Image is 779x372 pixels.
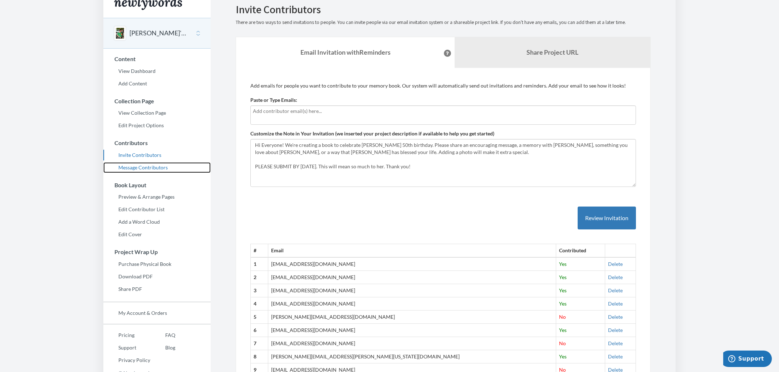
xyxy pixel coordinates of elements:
span: No [559,340,566,346]
a: Pricing [103,330,150,341]
th: Email [268,244,556,257]
button: Review Invitation [578,207,636,230]
a: Edit Contributor List [103,204,211,215]
th: 3 [251,284,268,297]
th: 6 [251,324,268,337]
span: Yes [559,301,567,307]
th: 5 [251,311,268,324]
a: Delete [608,274,623,280]
strong: Email Invitation with Reminders [300,48,391,56]
td: [EMAIL_ADDRESS][DOMAIN_NAME] [268,324,556,337]
p: There are two ways to send invitations to people. You can invite people via our email invitation ... [236,19,651,26]
th: 2 [251,271,268,284]
a: Delete [608,327,623,333]
th: 8 [251,350,268,363]
th: 4 [251,297,268,311]
a: Download PDF [103,271,211,282]
td: [EMAIL_ADDRESS][DOMAIN_NAME] [268,337,556,350]
input: Add contributor email(s) here... [253,107,633,115]
span: Yes [559,353,567,359]
h2: Invite Contributors [236,4,651,15]
a: Edit Cover [103,229,211,240]
a: Blog [150,342,175,353]
span: Yes [559,287,567,293]
span: No [559,314,566,320]
h3: Book Layout [104,182,211,188]
span: Yes [559,327,567,333]
th: 7 [251,337,268,350]
td: [EMAIL_ADDRESS][DOMAIN_NAME] [268,271,556,284]
h3: Content [104,56,211,62]
td: [EMAIL_ADDRESS][DOMAIN_NAME] [268,284,556,297]
b: Share Project URL [526,48,578,56]
a: View Collection Page [103,108,211,118]
a: Delete [608,340,623,346]
td: [PERSON_NAME][EMAIL_ADDRESS][PERSON_NAME][US_STATE][DOMAIN_NAME] [268,350,556,363]
a: Invite Contributors [103,150,211,160]
a: Delete [608,287,623,293]
iframe: Opens a widget where you can chat to one of our agents [723,351,772,368]
label: Customize the Note in Your Invitation (we inserted your project description if available to help ... [250,130,494,137]
td: [PERSON_NAME][EMAIL_ADDRESS][DOMAIN_NAME] [268,311,556,324]
a: Edit Project Options [103,120,211,131]
a: My Account & Orders [103,308,211,318]
td: [EMAIL_ADDRESS][DOMAIN_NAME] [268,257,556,271]
a: Delete [608,353,623,359]
a: Message Contributors [103,162,211,173]
a: Add Content [103,78,211,89]
button: [PERSON_NAME]'s 50th Birthday [129,29,187,38]
a: Delete [608,314,623,320]
p: Add emails for people you want to contribute to your memory book. Our system will automatically s... [250,82,636,89]
label: Paste or Type Emails: [250,96,297,104]
a: Privacy Policy [103,355,150,366]
a: Share PDF [103,284,211,294]
a: Delete [608,301,623,307]
a: View Dashboard [103,66,211,76]
th: 1 [251,257,268,271]
textarea: Hi Everyone! We're creating a book to celebrate [PERSON_NAME] 50th birthday. Please share an enco... [250,139,636,187]
a: Preview & Arrange Pages [103,192,211,202]
span: Yes [559,274,567,280]
a: FAQ [150,330,175,341]
a: Delete [608,261,623,267]
td: [EMAIL_ADDRESS][DOMAIN_NAME] [268,297,556,311]
span: Yes [559,261,567,267]
a: Support [103,342,150,353]
h3: Project Wrap Up [104,249,211,255]
a: Add a Word Cloud [103,217,211,227]
h3: Collection Page [104,98,211,104]
th: Contributed [556,244,605,257]
a: Purchase Physical Book [103,259,211,269]
h3: Contributors [104,140,211,146]
th: # [251,244,268,257]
